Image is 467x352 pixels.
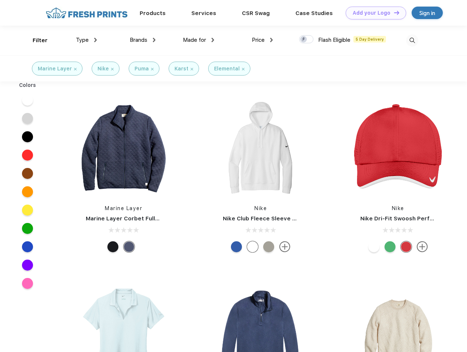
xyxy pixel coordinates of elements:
img: fo%20logo%202.webp [44,7,130,19]
div: White [247,241,258,252]
img: more.svg [279,241,290,252]
div: Sign in [419,9,435,17]
img: func=resize&h=266 [212,100,309,197]
div: Karst [174,65,188,73]
span: Brands [130,37,147,43]
div: Black [107,241,118,252]
div: Elemental [214,65,240,73]
a: Nike Club Fleece Sleeve Swoosh Pullover Hoodie [223,215,360,222]
div: Filter [33,36,48,45]
span: Flash Eligible [318,37,350,43]
span: Price [252,37,265,43]
div: Dark Grey Heather [263,241,274,252]
img: desktop_search.svg [406,34,418,47]
a: Products [140,10,166,16]
a: CSR Swag [242,10,270,16]
div: White [368,241,379,252]
img: filter_cancel.svg [242,68,244,70]
span: Type [76,37,89,43]
a: Nike [392,205,404,211]
a: Nike Dri-Fit Swoosh Perforated Cap [360,215,462,222]
a: Nike [254,205,267,211]
div: Marine Layer [38,65,72,73]
img: func=resize&h=266 [75,100,172,197]
a: Marine Layer Corbet Full-Zip Jacket [86,215,187,222]
div: Game Royal [231,241,242,252]
a: Services [191,10,216,16]
span: Made for [183,37,206,43]
div: Add your Logo [353,10,390,16]
img: dropdown.png [270,38,273,42]
img: filter_cancel.svg [191,68,193,70]
a: Marine Layer [105,205,142,211]
span: 5 Day Delivery [353,36,386,43]
img: filter_cancel.svg [111,68,114,70]
img: DT [394,11,399,15]
img: filter_cancel.svg [151,68,154,70]
img: func=resize&h=266 [349,100,447,197]
a: Sign in [412,7,443,19]
img: dropdown.png [153,38,155,42]
img: more.svg [417,241,428,252]
img: dropdown.png [94,38,97,42]
img: dropdown.png [212,38,214,42]
div: Navy [124,241,135,252]
div: Nike [98,65,109,73]
img: filter_cancel.svg [74,68,77,70]
div: University Red [401,241,412,252]
div: Puma [135,65,149,73]
div: Lucky Green [385,241,396,252]
div: Colors [14,81,42,89]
